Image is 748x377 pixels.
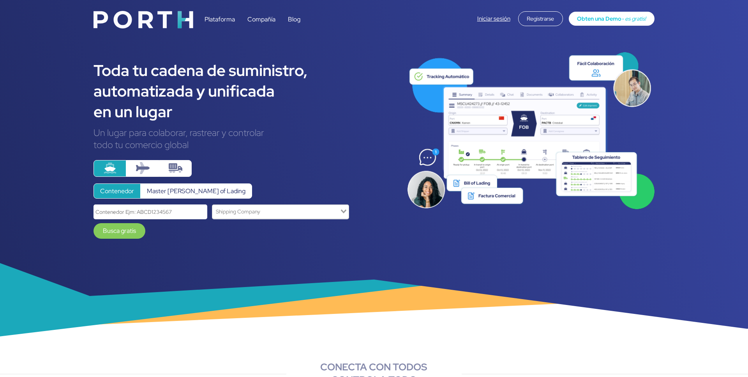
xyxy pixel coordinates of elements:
div: Search for option [212,204,349,219]
a: Busca gratis [93,223,145,239]
span: Obten una Demo [577,15,621,22]
div: Un lugar para colaborar, rastrear y controlar [93,127,395,139]
a: Obten una Demo- es gratis! [569,12,654,26]
div: Toda tu cadena de suministro, [93,60,395,81]
a: Blog [288,15,300,23]
img: ship.svg [103,161,117,175]
img: truck-container.svg [169,161,182,175]
div: todo tu comercio global [93,139,395,151]
span: - es gratis! [621,15,646,22]
a: Compañía [247,15,275,23]
a: Plataforma [205,15,235,23]
div: automatizada y unificada [93,81,395,101]
label: Master [PERSON_NAME] of Lading [140,183,252,199]
input: Contenedor Ejm: ABCD1234567 [93,204,207,219]
div: CONECTA CON TODOS [286,361,461,373]
a: Registrarse [518,14,563,23]
img: plane.svg [136,161,150,175]
input: Search for option [213,206,339,217]
div: Registrarse [518,11,563,26]
a: Iniciar sesión [477,15,510,23]
label: Contenedor [93,183,141,199]
div: en un lugar [93,101,395,122]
